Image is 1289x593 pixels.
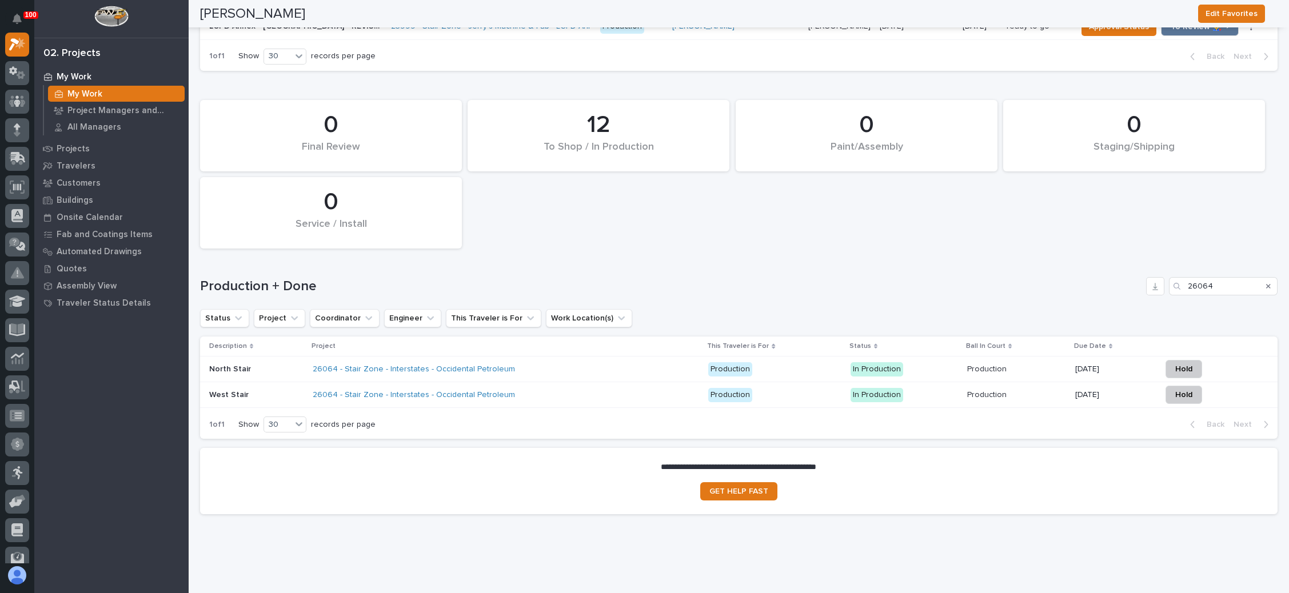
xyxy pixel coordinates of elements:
div: Service / Install [220,218,442,242]
div: In Production [851,362,903,376]
p: All Managers [67,122,121,133]
p: records per page [311,420,376,430]
span: Back [1200,51,1224,62]
div: Final Review [220,141,442,165]
p: Project [312,340,336,352]
p: Customers [57,178,101,189]
div: 02. Projects [43,47,101,60]
div: 30 [264,50,292,62]
p: Traveler Status Details [57,298,151,308]
p: My Work [67,89,102,99]
div: Staging/Shipping [1023,141,1246,165]
p: Production [967,362,1009,374]
a: Quotes [34,260,189,277]
input: Search [1169,277,1278,295]
p: 1 of 1 [200,42,234,70]
span: Next [1234,419,1259,430]
button: Back [1181,51,1229,62]
span: Hold [1175,362,1192,376]
div: 0 [1023,111,1246,139]
button: Hold [1166,360,1202,378]
p: Fab and Coatings Items [57,230,153,240]
a: Customers [34,174,189,191]
span: Hold [1175,388,1192,402]
p: Onsite Calendar [57,213,123,223]
a: Automated Drawings [34,243,189,260]
h1: Production + Done [200,278,1142,295]
div: In Production [851,388,903,402]
div: Production [708,362,752,376]
p: [DATE] [1075,390,1152,400]
span: GET HELP FAST [709,487,768,495]
button: Next [1229,51,1278,62]
a: Fab and Coatings Items [34,226,189,243]
p: records per page [311,51,376,61]
p: Status [849,340,871,352]
a: Traveler Status Details [34,294,189,311]
a: Assembly View [34,277,189,294]
p: Projects [57,144,90,154]
a: Projects [34,140,189,157]
button: Work Location(s) [546,309,632,327]
p: West Stair [209,390,304,400]
button: users-avatar [5,563,29,587]
button: Edit Favorites [1198,5,1265,23]
a: My Work [34,68,189,85]
a: Onsite Calendar [34,209,189,226]
button: Status [200,309,249,327]
p: Quotes [57,264,87,274]
p: Description [209,340,247,352]
p: 1 of 1 [200,411,234,439]
button: Back [1181,419,1229,430]
p: Buildings [57,195,93,206]
div: Notifications100 [14,14,29,32]
span: Next [1234,51,1259,62]
div: Production [708,388,752,402]
div: 12 [487,111,710,139]
p: This Traveler is For [707,340,769,352]
p: North Stair [209,364,304,374]
div: 30 [264,419,292,431]
button: This Traveler is For [446,309,541,327]
p: Project Managers and Engineers [67,106,180,116]
tr: North Stair26064 - Stair Zone - Interstates - Occidental Petroleum ProductionIn ProductionProduct... [200,356,1278,382]
a: GET HELP FAST [700,482,777,500]
h2: [PERSON_NAME] [200,6,305,22]
button: Notifications [5,7,29,31]
a: 26064 - Stair Zone - Interstates - Occidental Petroleum [313,364,515,374]
p: Ball In Court [966,340,1005,352]
p: Automated Drawings [57,247,142,257]
button: Coordinator [310,309,380,327]
div: 0 [220,188,442,217]
a: Project Managers and Engineers [44,102,189,118]
p: Travelers [57,161,95,171]
div: Paint/Assembly [755,141,978,165]
p: Assembly View [57,281,117,291]
tr: West Stair26064 - Stair Zone - Interstates - Occidental Petroleum ProductionIn ProductionProducti... [200,382,1278,408]
div: 0 [755,111,978,139]
p: My Work [57,72,91,82]
a: 26064 - Stair Zone - Interstates - Occidental Petroleum [313,390,515,400]
a: Buildings [34,191,189,209]
button: Project [254,309,305,327]
span: Back [1200,419,1224,430]
p: Show [238,51,259,61]
a: Travelers [34,157,189,174]
p: Show [238,420,259,430]
a: My Work [44,86,189,102]
button: Hold [1166,386,1202,404]
p: [DATE] [1075,364,1152,374]
div: 0 [220,111,442,139]
p: Production [967,388,1009,400]
div: To Shop / In Production [487,141,710,165]
img: Workspace Logo [94,6,128,27]
p: 100 [25,11,37,19]
p: Due Date [1074,340,1106,352]
button: Engineer [384,309,441,327]
a: All Managers [44,119,189,135]
button: Next [1229,419,1278,430]
span: Edit Favorites [1206,7,1258,21]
